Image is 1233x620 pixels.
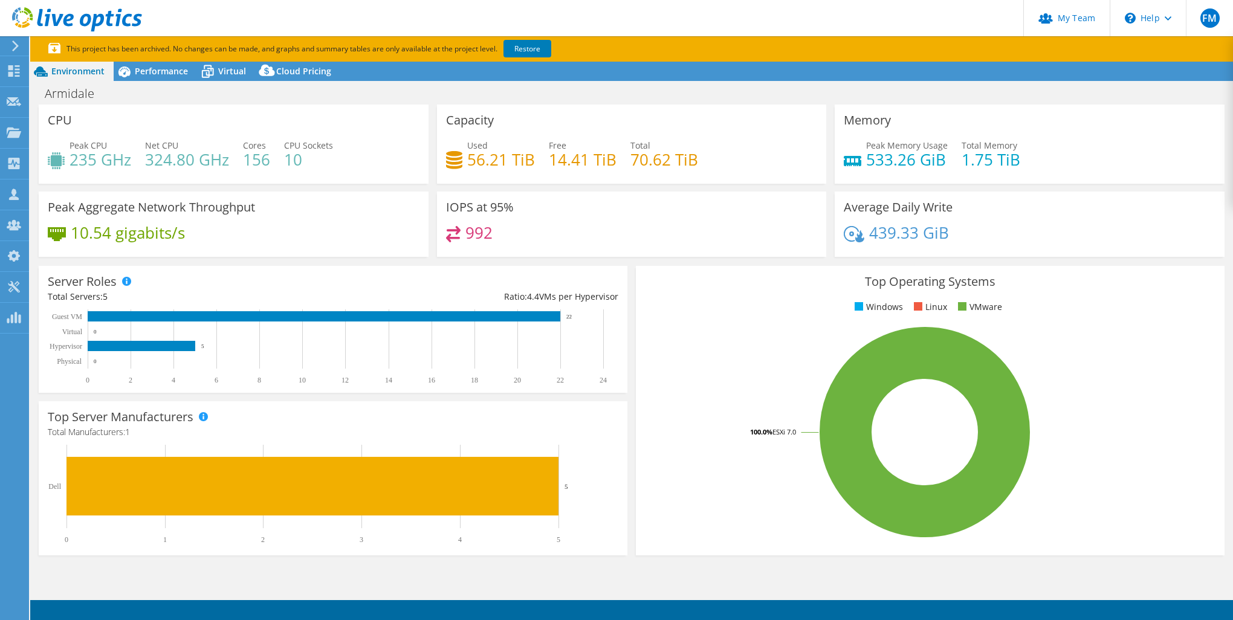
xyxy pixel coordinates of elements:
[955,300,1002,314] li: VMware
[360,535,363,544] text: 3
[869,226,949,239] h4: 439.33 GiB
[70,140,107,151] span: Peak CPU
[39,87,113,100] h1: Armidale
[94,329,97,335] text: 0
[852,300,903,314] li: Windows
[341,376,349,384] text: 12
[48,275,117,288] h3: Server Roles
[48,482,61,491] text: Dell
[284,140,333,151] span: CPU Sockets
[71,226,185,239] h4: 10.54 gigabits/s
[48,290,333,303] div: Total Servers:
[218,65,246,77] span: Virtual
[467,140,488,151] span: Used
[465,226,493,239] h4: 992
[94,358,97,364] text: 0
[471,376,478,384] text: 18
[549,153,616,166] h4: 14.41 TiB
[57,357,82,366] text: Physical
[163,535,167,544] text: 1
[50,342,82,350] text: Hypervisor
[48,410,193,424] h3: Top Server Manufacturers
[467,153,535,166] h4: 56.21 TiB
[1125,13,1136,24] svg: \n
[65,535,68,544] text: 0
[446,114,494,127] h3: Capacity
[48,114,72,127] h3: CPU
[866,140,948,151] span: Peak Memory Usage
[458,535,462,544] text: 4
[243,153,270,166] h4: 156
[48,201,255,214] h3: Peak Aggregate Network Throughput
[52,312,82,321] text: Guest VM
[103,291,108,302] span: 5
[261,535,265,544] text: 2
[866,153,948,166] h4: 533.26 GiB
[566,314,572,320] text: 22
[600,376,607,384] text: 24
[129,376,132,384] text: 2
[135,65,188,77] span: Performance
[51,65,105,77] span: Environment
[557,535,560,544] text: 5
[565,483,568,490] text: 5
[299,376,306,384] text: 10
[172,376,175,384] text: 4
[48,425,618,439] h4: Total Manufacturers:
[844,114,891,127] h3: Memory
[549,140,566,151] span: Free
[446,201,514,214] h3: IOPS at 95%
[125,426,130,438] span: 1
[284,153,333,166] h4: 10
[750,427,772,436] tspan: 100.0%
[557,376,564,384] text: 22
[911,300,947,314] li: Linux
[48,42,641,56] p: This project has been archived. No changes can be made, and graphs and summary tables are only av...
[962,140,1017,151] span: Total Memory
[385,376,392,384] text: 14
[844,201,953,214] h3: Average Daily Write
[630,140,650,151] span: Total
[86,376,89,384] text: 0
[772,427,796,436] tspan: ESXi 7.0
[145,153,229,166] h4: 324.80 GHz
[333,290,618,303] div: Ratio: VMs per Hypervisor
[630,153,698,166] h4: 70.62 TiB
[201,343,204,349] text: 5
[276,65,331,77] span: Cloud Pricing
[428,376,435,384] text: 16
[62,328,83,336] text: Virtual
[70,153,131,166] h4: 235 GHz
[145,140,178,151] span: Net CPU
[962,153,1020,166] h4: 1.75 TiB
[503,40,551,57] a: Restore
[243,140,266,151] span: Cores
[215,376,218,384] text: 6
[514,376,521,384] text: 20
[257,376,261,384] text: 8
[645,275,1215,288] h3: Top Operating Systems
[527,291,539,302] span: 4.4
[1200,8,1220,28] span: FM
